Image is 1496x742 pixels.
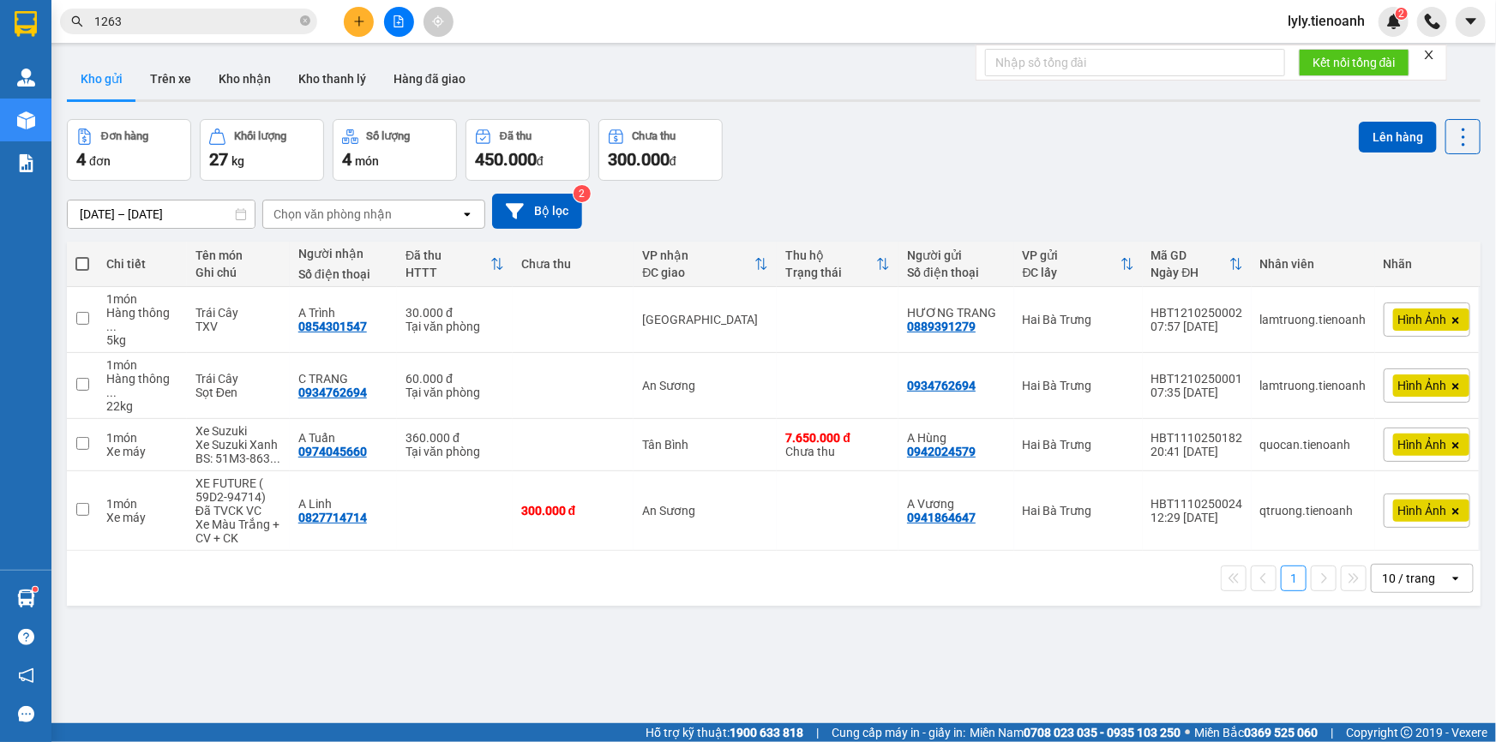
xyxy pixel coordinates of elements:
div: TXV [195,320,281,333]
div: 360.000 đ [406,431,504,445]
div: 07:35 [DATE] [1151,386,1243,399]
div: Chưa thu [633,130,676,142]
div: HBT1110250024 [1151,497,1243,511]
div: Tên món [195,248,281,262]
button: Chưa thu300.000đ [598,119,723,181]
div: Xe máy [106,445,178,458]
div: Mã GD [1151,248,1229,262]
div: Tại văn phòng [406,320,504,333]
span: | [816,723,819,742]
span: copyright [1401,727,1413,739]
div: Nhân viên [1260,257,1367,271]
span: message [18,706,34,722]
div: quocan.tienoanh [1260,438,1367,452]
div: A Trình [298,306,388,320]
button: Lên hàng [1359,122,1437,153]
span: 4 [342,149,351,170]
button: 1 [1281,565,1307,591]
span: 300.000 [608,149,670,170]
div: 12:29 [DATE] [1151,511,1243,524]
div: Chưa thu [521,257,626,271]
div: HBT1210250001 [1151,372,1243,386]
div: Hai Bà Trưng [1023,504,1134,518]
div: 7.650.000 đ [785,431,890,445]
div: 1 món [106,358,178,372]
th: Toggle SortBy [397,242,513,287]
span: file-add [393,15,405,27]
div: C TRANG [298,372,388,386]
div: Trạng thái [785,266,876,279]
th: Toggle SortBy [1014,242,1143,287]
div: Người gửi [907,248,1006,262]
button: caret-down [1456,7,1486,37]
div: [GEOGRAPHIC_DATA] [642,313,768,326]
button: Hàng đã giao [380,58,479,99]
span: aim [432,15,444,27]
div: 300.000 đ [521,504,626,518]
span: Hình Ảnh [1398,437,1447,452]
sup: 1 [33,587,38,592]
span: Hỗ trợ kỹ thuật: [646,723,803,742]
img: logo-vxr [15,11,37,37]
div: 1 món [106,497,178,511]
div: Hai Bà Trưng [1023,313,1134,326]
span: Hình Ảnh [1398,503,1447,518]
span: lyly.tienoanh [1274,10,1379,32]
div: 0974045660 [298,445,367,458]
div: Nhãn [1384,257,1470,271]
img: warehouse-icon [17,111,35,129]
span: search [71,15,83,27]
div: 0941864647 [907,511,976,524]
div: Tân Bình [642,438,768,452]
span: plus [353,15,365,27]
button: Trên xe [136,58,205,99]
strong: 0369 525 060 [1244,726,1318,739]
span: kg [231,154,244,168]
svg: open [460,207,474,221]
div: 10 / trang [1382,570,1435,587]
input: Select a date range. [68,200,255,228]
div: Hai Bà Trưng [1023,438,1134,452]
div: 0934762694 [907,379,976,392]
div: Hai Bà Trưng [1023,379,1134,392]
button: aim [424,7,454,37]
div: Ghi chú [195,266,281,279]
div: ĐC giao [642,266,754,279]
th: Toggle SortBy [1143,242,1252,287]
span: Miền Nam [970,723,1181,742]
span: 450.000 [475,149,537,170]
div: Số lượng [367,130,411,142]
div: Người nhận [298,247,388,260]
span: ... [106,320,117,333]
button: Kho nhận [205,58,285,99]
div: 1 món [106,292,178,306]
span: | [1331,723,1333,742]
div: Xe máy [106,511,178,524]
span: Hình Ảnh [1398,312,1447,327]
span: notification [18,667,34,684]
button: Khối lượng27kg [200,119,324,181]
button: Kho thanh lý [285,58,380,99]
div: Đã thu [500,130,532,142]
div: Đã thu [406,248,490,262]
button: Kho gửi [67,58,136,99]
div: 0854301547 [298,320,367,333]
img: icon-new-feature [1386,14,1402,29]
sup: 2 [574,185,591,202]
div: Thu hộ [785,248,876,262]
input: Tìm tên, số ĐT hoặc mã đơn [94,12,297,31]
div: HƯƠNG TRANG [907,306,1006,320]
div: Đơn hàng [101,130,148,142]
strong: 1900 633 818 [730,726,803,739]
div: Số điện thoại [907,266,1006,279]
div: Tại văn phòng [406,386,504,399]
div: qtruong.tienoanh [1260,504,1367,518]
div: Chưa thu [785,431,890,458]
span: món [355,154,379,168]
span: ... [106,386,117,399]
div: 20:41 [DATE] [1151,445,1243,458]
span: Kết nối tổng đài [1313,53,1396,72]
span: 27 [209,149,228,170]
div: 30.000 đ [406,306,504,320]
span: 4 [76,149,86,170]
